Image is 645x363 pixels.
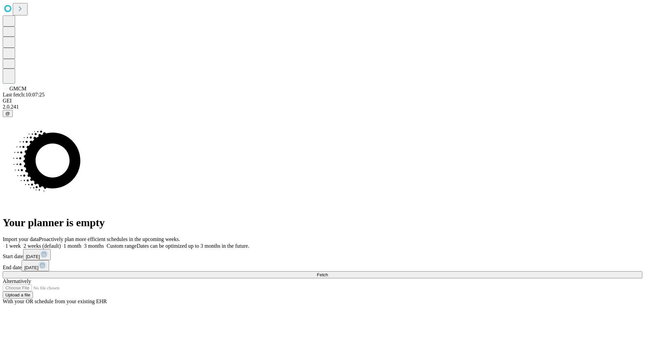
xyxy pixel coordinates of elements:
[26,254,40,259] span: [DATE]
[24,243,61,249] span: 2 weeks (default)
[39,236,180,242] span: Proactively plan more efficient schedules in the upcoming weeks.
[9,86,27,91] span: GMCM
[23,249,51,260] button: [DATE]
[3,236,39,242] span: Import your data
[5,243,21,249] span: 1 week
[3,298,107,304] span: With your OR schedule from your existing EHR
[317,272,328,277] span: Fetch
[21,260,49,271] button: [DATE]
[5,111,10,116] span: @
[3,249,642,260] div: Start date
[3,260,642,271] div: End date
[3,291,33,298] button: Upload a file
[84,243,104,249] span: 3 months
[106,243,136,249] span: Custom range
[3,278,31,284] span: Alternatively
[3,271,642,278] button: Fetch
[137,243,249,249] span: Dates can be optimized up to 3 months in the future.
[24,265,38,270] span: [DATE]
[3,110,13,117] button: @
[3,98,642,104] div: GEI
[63,243,81,249] span: 1 month
[3,92,45,97] span: Last fetch: 10:07:25
[3,216,642,229] h1: Your planner is empty
[3,104,642,110] div: 2.0.241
